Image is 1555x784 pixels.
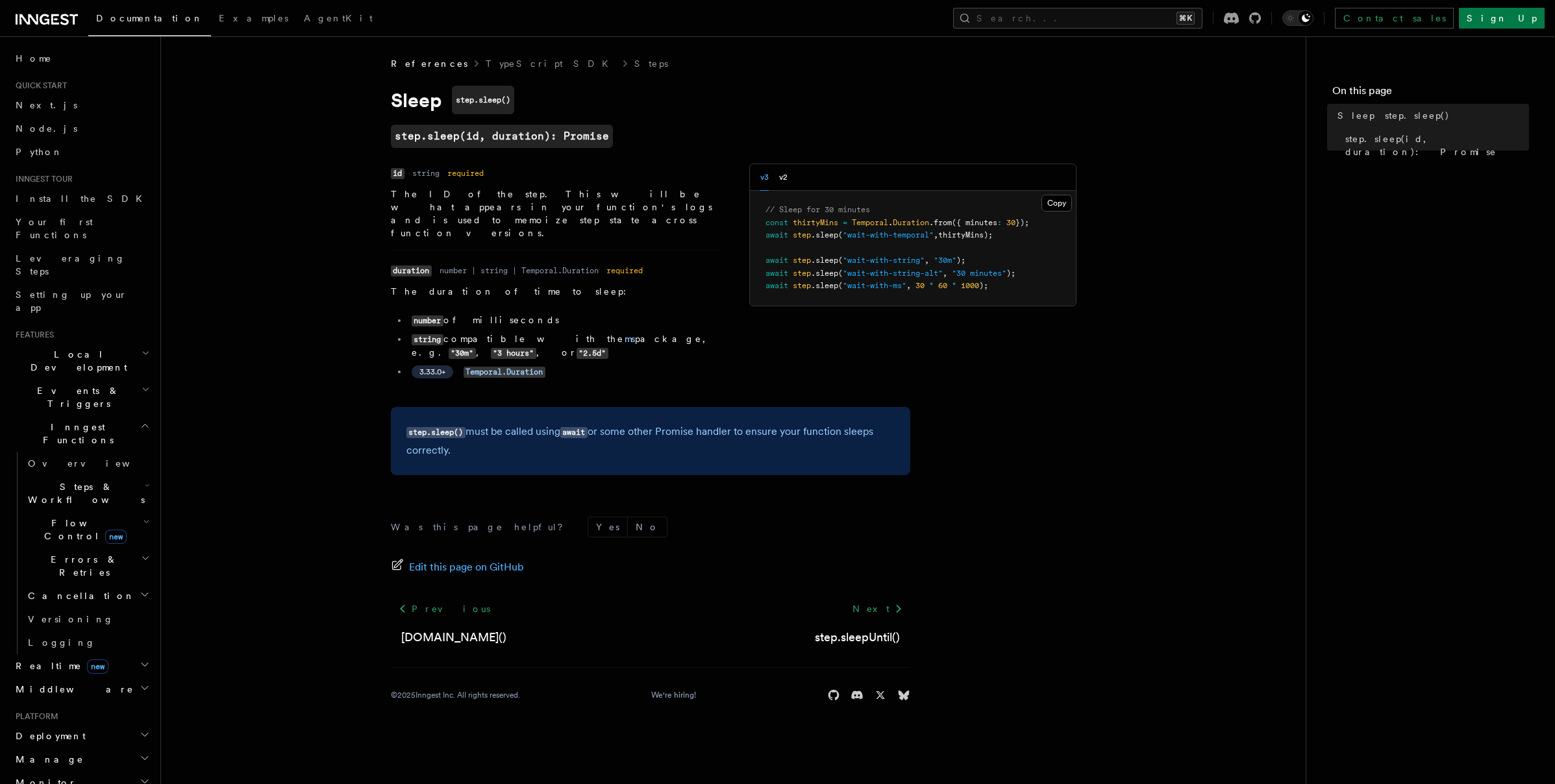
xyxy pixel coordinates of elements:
[10,683,134,696] span: Middleware
[406,427,466,438] code: step.sleep()
[588,517,627,537] button: Yes
[938,230,993,239] span: thirtyMins);
[938,281,947,290] span: 60
[23,548,153,584] button: Errors & Retries
[1006,218,1015,227] span: 30
[391,597,498,620] a: Previous
[793,256,811,265] span: step
[943,269,947,278] span: ,
[88,4,211,36] a: Documentation
[606,265,643,276] dd: required
[16,217,93,240] span: Your first Functions
[10,283,153,319] a: Setting up your app
[888,218,893,227] span: .
[815,628,900,646] a: step.sleepUntil()
[87,659,108,674] span: new
[1459,8,1545,29] a: Sign Up
[412,168,440,178] dd: string
[391,57,467,70] span: References
[651,690,696,700] a: We're hiring!
[401,628,506,646] a: [DOMAIN_NAME]()
[1176,12,1195,25] kbd: ⌘K
[10,654,153,678] button: Realtimenew
[391,125,613,148] a: step.sleep(id, duration): Promise
[412,334,443,345] code: string
[934,256,956,265] span: "30m"
[1345,132,1529,158] span: step.sleep(id, duration): Promise
[1340,127,1529,164] a: step.sleep(id, duration): Promise
[843,256,925,265] span: "wait-with-string"
[10,659,108,672] span: Realtime
[628,517,667,537] button: No
[843,281,906,290] span: "wait-with-ms"
[979,281,988,290] span: );
[961,281,979,290] span: 1000
[23,475,153,511] button: Steps & Workflows
[577,348,608,359] code: "2.5d"
[915,281,925,290] span: 30
[23,607,153,631] a: Versioning
[925,256,929,265] span: ,
[765,281,788,290] span: await
[16,123,77,134] span: Node.js
[1337,109,1450,122] span: Sleep step.sleep()
[23,553,141,579] span: Errors & Retries
[838,269,843,278] span: (
[28,637,95,648] span: Logging
[28,614,114,624] span: Versioning
[419,367,445,377] span: 3.33.0+
[10,421,140,447] span: Inngest Functions
[447,168,484,178] dd: required
[219,13,288,23] span: Examples
[409,558,524,576] span: Edit this page on GitHub
[10,711,58,722] span: Platform
[765,269,788,278] span: await
[10,187,153,210] a: Install the SDK
[105,530,127,544] span: new
[1282,10,1313,26] button: Toggle dark mode
[28,458,162,469] span: Overview
[765,205,870,214] span: // Sleep for 30 minutes
[811,230,838,239] span: .sleep
[486,57,616,70] a: TypeScript SDK
[1041,195,1072,212] button: Copy
[391,521,572,533] p: Was this page helpful?
[893,218,929,227] span: Duration
[391,285,718,298] p: The duration of time to sleep:
[491,348,536,359] code: "3 hours"
[1332,104,1529,127] a: Sleep step.sleep()
[23,480,145,506] span: Steps & Workflows
[23,511,153,548] button: Flow Controlnew
[391,558,524,576] a: Edit this page on GitHub
[211,4,296,35] a: Examples
[10,140,153,164] a: Python
[23,631,153,654] a: Logging
[452,86,514,114] code: step.sleep()
[1335,8,1454,29] a: Contact sales
[852,218,888,227] span: Temporal
[10,748,153,771] button: Manage
[10,348,142,374] span: Local Development
[10,93,153,117] a: Next.js
[391,265,432,276] code: duration
[10,729,86,742] span: Deployment
[811,256,838,265] span: .sleep
[391,690,520,700] div: © 2025 Inngest Inc. All rights reserved.
[765,218,788,227] span: const
[16,253,125,276] span: Leveraging Steps
[560,427,588,438] code: await
[838,230,843,239] span: (
[1015,218,1029,227] span: });
[625,334,635,344] a: ms
[16,100,77,110] span: Next.js
[464,366,545,376] a: Temporal.Duration
[953,8,1202,29] button: Search...⌘K
[464,367,545,378] code: Temporal.Duration
[765,256,788,265] span: await
[408,313,718,327] li: of milliseconds
[793,218,838,227] span: thirtyMins
[10,678,153,701] button: Middleware
[1332,83,1529,104] h4: On this page
[934,230,938,239] span: ,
